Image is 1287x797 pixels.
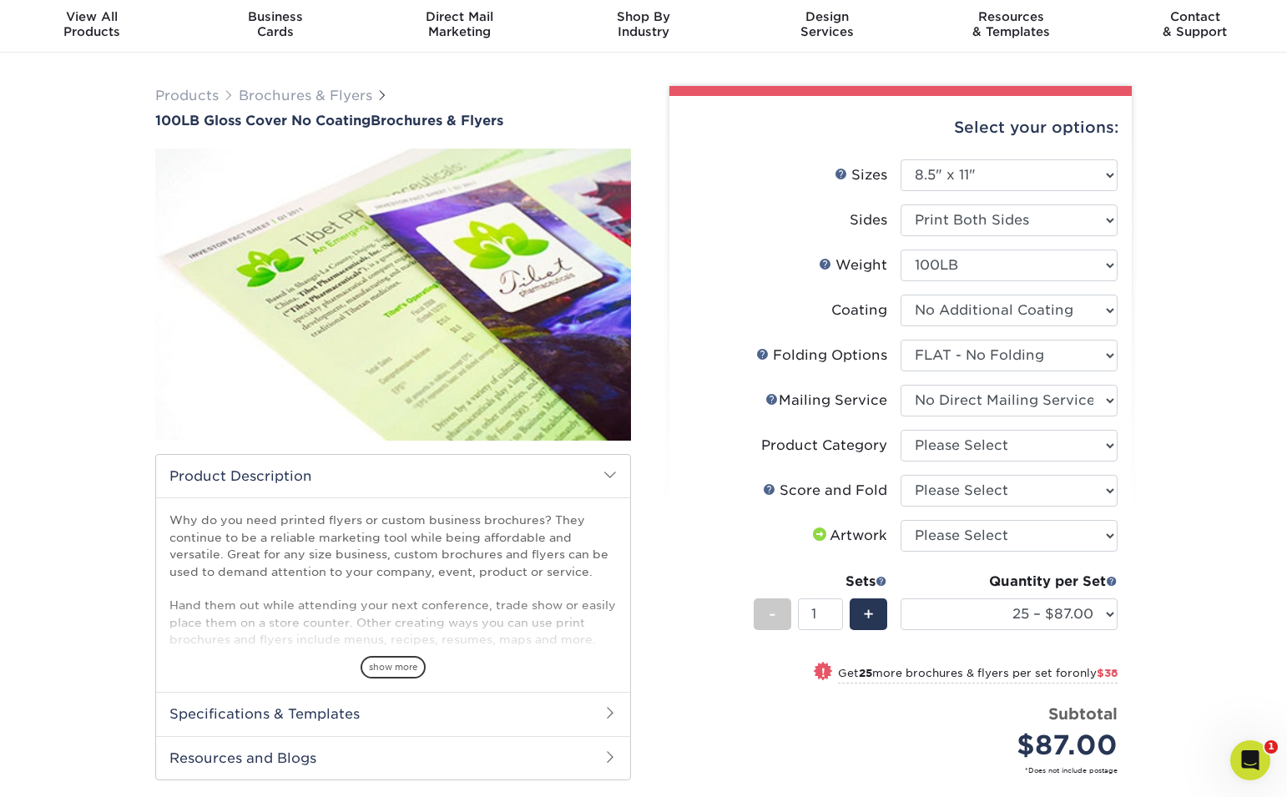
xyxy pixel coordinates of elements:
span: 100LB Gloss Cover No Coating [155,113,371,129]
div: Coating [831,300,887,320]
a: Brochures & Flyers [239,88,372,103]
span: Shop By [552,9,735,24]
span: $38 [1097,667,1118,679]
h2: Product Description [156,455,630,497]
span: Business [184,9,367,24]
div: Artwork [810,526,887,546]
iframe: Intercom live chat [1230,740,1270,780]
p: Why do you need printed flyers or custom business brochures? They continue to be a reliable marke... [169,512,617,716]
div: & Templates [919,9,1103,39]
span: - [769,602,776,627]
div: & Support [1103,9,1287,39]
div: Sets [754,572,887,592]
span: Direct Mail [368,9,552,24]
h2: Specifications & Templates [156,692,630,735]
span: Contact [1103,9,1287,24]
img: 100LB Gloss Cover<br/>No Coating 01 [155,130,631,459]
span: + [863,602,874,627]
a: 100LB Gloss Cover No CoatingBrochures & Flyers [155,113,631,129]
div: Sizes [835,165,887,185]
div: $87.00 [913,725,1118,765]
div: Services [735,9,919,39]
small: *Does not include postage [696,765,1118,775]
span: Resources [919,9,1103,24]
a: Products [155,88,219,103]
div: Select your options: [683,96,1118,159]
div: Weight [819,255,887,275]
strong: Subtotal [1048,704,1118,723]
h2: Resources and Blogs [156,736,630,779]
div: Cards [184,9,367,39]
div: Product Category [761,436,887,456]
div: Industry [552,9,735,39]
div: Score and Fold [763,481,887,501]
span: 1 [1264,740,1278,754]
div: Quantity per Set [901,572,1118,592]
div: Folding Options [756,346,887,366]
div: Sides [850,210,887,230]
span: Design [735,9,919,24]
span: only [1072,667,1118,679]
strong: 25 [859,667,872,679]
div: Mailing Service [765,391,887,411]
h1: Brochures & Flyers [155,113,631,129]
span: ! [821,663,825,681]
div: Marketing [368,9,552,39]
span: show more [361,656,426,678]
small: Get more brochures & flyers per set for [838,667,1118,684]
